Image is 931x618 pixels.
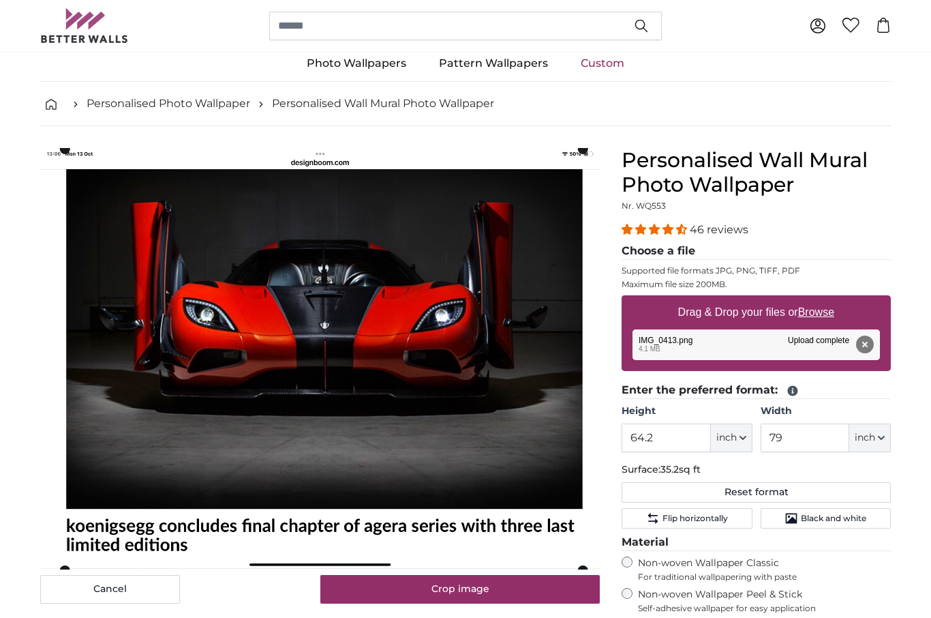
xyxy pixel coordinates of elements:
h1: Personalised Wall Mural Photo Wallpaper [622,148,891,197]
button: Cancel [40,575,180,604]
label: Non-woven Wallpaper Classic [638,557,891,583]
button: Crop image [320,575,600,604]
span: For traditional wallpapering with paste [638,572,891,583]
a: Pattern Wallpapers [423,46,564,81]
button: Reset format [622,482,891,503]
span: Flip horizontally [662,513,728,524]
nav: breadcrumbs [40,82,891,126]
span: Black and white [801,513,866,524]
span: Nr. WQ553 [622,201,666,211]
p: Supported file formats JPG, PNG, TIFF, PDF [622,265,891,276]
label: Width [761,404,891,418]
a: Personalised Wall Mural Photo Wallpaper [272,95,494,112]
u: Browse [798,306,834,318]
span: 46 reviews [690,223,748,236]
span: Self-adhesive wallpaper for easy application [638,603,891,614]
a: Custom [564,46,641,81]
label: Height [622,404,752,418]
label: Non-woven Wallpaper Peel & Stick [638,588,891,614]
a: Personalised Photo Wallpaper [87,95,250,112]
span: 35.2sq ft [660,463,701,475]
legend: Enter the preferred format: [622,382,891,399]
a: Photo Wallpapers [290,46,423,81]
p: Surface: [622,463,891,477]
button: inch [711,424,752,452]
legend: Material [622,534,891,551]
label: Drag & Drop your files or [673,299,840,326]
span: 4.37 stars [622,223,690,236]
button: Black and white [761,508,891,529]
img: Betterwalls [40,8,129,43]
span: inch [716,431,737,445]
button: inch [849,424,891,452]
legend: Choose a file [622,243,891,260]
p: Maximum file size 200MB. [622,279,891,290]
span: inch [855,431,875,445]
button: Flip horizontally [622,508,752,529]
